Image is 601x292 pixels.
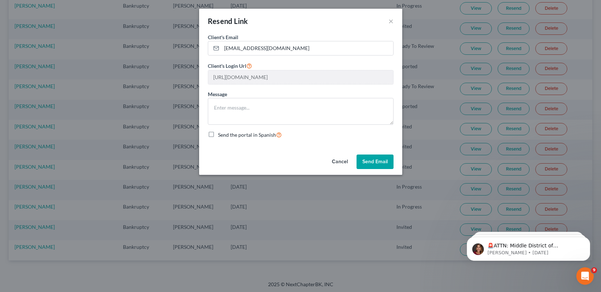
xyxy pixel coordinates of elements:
span: 9 [591,267,597,273]
span: Client's Email [208,34,238,40]
span: Send the portal in Spanish [218,132,276,138]
button: Cancel [326,155,354,169]
label: Message [208,90,227,98]
button: Send Email [357,155,394,169]
input: -- [208,70,393,84]
button: × [388,17,394,25]
iframe: Intercom notifications message [456,222,601,272]
div: Resend Link [208,16,248,26]
input: Enter email... [222,41,393,55]
label: Client's Login Url [208,61,252,70]
iframe: Intercom live chat [576,267,594,285]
